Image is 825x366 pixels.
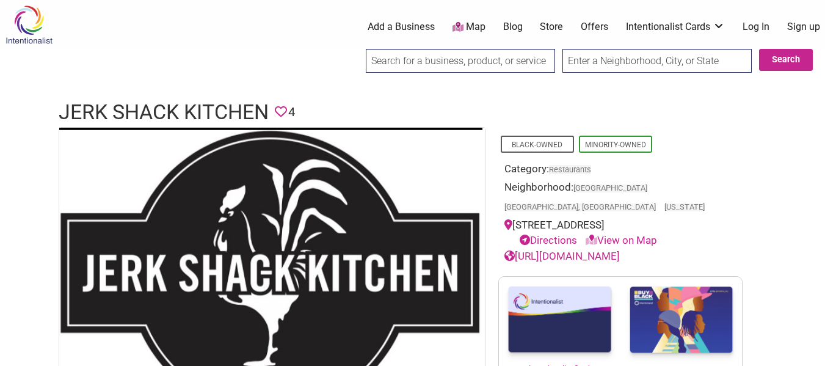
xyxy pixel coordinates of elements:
[620,277,742,364] img: Buy Black Card
[743,20,769,34] a: Log In
[366,49,555,73] input: Search for a business, product, or service
[504,161,736,180] div: Category:
[664,203,705,211] span: [US_STATE]
[452,20,485,34] a: Map
[540,20,563,34] a: Store
[585,141,646,149] a: Minority-Owned
[503,20,523,34] a: Blog
[504,203,656,211] span: [GEOGRAPHIC_DATA], [GEOGRAPHIC_DATA]
[504,180,736,218] div: Neighborhood:
[573,185,647,192] span: [GEOGRAPHIC_DATA]
[504,250,620,262] a: [URL][DOMAIN_NAME]
[520,234,577,246] a: Directions
[759,49,813,71] button: Search
[368,20,435,34] a: Add a Business
[499,277,620,363] img: Intentionalist Card
[626,20,725,34] a: Intentionalist Cards
[562,49,752,73] input: Enter a Neighborhood, City, or State
[288,103,295,122] span: 4
[549,165,591,174] a: Restaurants
[787,20,820,34] a: Sign up
[581,20,608,34] a: Offers
[586,234,657,246] a: View on Map
[512,141,562,149] a: Black-Owned
[504,218,736,249] div: [STREET_ADDRESS]
[59,98,269,127] h1: Jerk Shack Kitchen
